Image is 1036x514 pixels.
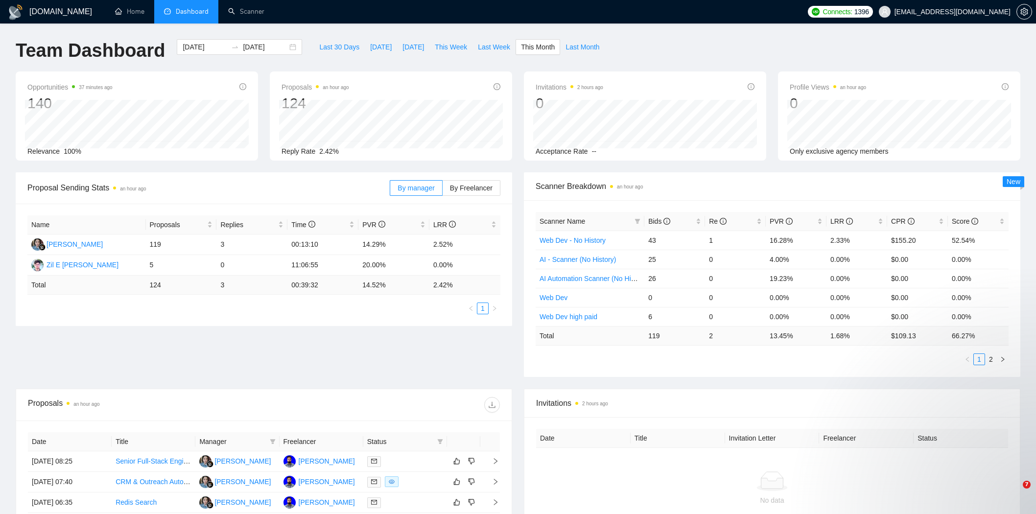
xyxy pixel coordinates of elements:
[371,458,377,464] span: mail
[648,217,670,225] span: Bids
[308,221,315,228] span: info-circle
[1016,4,1032,20] button: setting
[116,457,334,465] a: Senior Full-Stack Engineer (LMS) — Build a Modern Education Platform
[429,39,472,55] button: This Week
[287,234,358,255] td: 00:13:10
[112,451,195,472] td: Senior Full-Stack Engineer (LMS) — Build a Modern Education Platform
[323,85,349,90] time: an hour ago
[766,250,826,269] td: 4.00%
[283,476,296,488] img: HA
[477,303,489,314] li: 1
[1017,8,1032,16] span: setting
[720,218,727,225] span: info-circle
[283,496,296,509] img: HA
[948,307,1009,326] td: 0.00%
[370,42,392,52] span: [DATE]
[112,472,195,492] td: CRM & Outreach Automation Specialist (Zoho, Instantly, Apollo, LinkedIn, AI)
[540,256,616,263] a: AI - Scanner (No History)
[971,218,978,225] span: info-circle
[705,269,766,288] td: 0
[472,39,516,55] button: Last Week
[358,255,429,276] td: 20.00%
[283,498,355,506] a: HA[PERSON_NAME]
[644,231,705,250] td: 43
[948,288,1009,307] td: 0.00%
[1016,8,1032,16] a: setting
[199,436,265,447] span: Manager
[435,42,467,52] span: This Week
[239,83,246,90] span: info-circle
[1000,356,1006,362] span: right
[644,326,705,345] td: 119
[484,499,499,506] span: right
[766,269,826,288] td: 19.23%
[705,307,766,326] td: 0
[282,147,315,155] span: Reply Rate
[31,259,44,271] img: ZE
[47,259,118,270] div: Zil E [PERSON_NAME]
[766,288,826,307] td: 0.00%
[1002,83,1009,90] span: info-circle
[962,353,973,365] li: Previous Page
[27,182,390,194] span: Proposal Sending Stats
[299,456,355,467] div: [PERSON_NAME]
[887,307,948,326] td: $0.00
[282,94,349,113] div: 124
[112,432,195,451] th: Title
[287,255,358,276] td: 11:06:55
[577,85,603,90] time: 2 hours ago
[536,147,588,155] span: Acceptance Rate
[216,276,287,295] td: 3
[705,250,766,269] td: 0
[644,288,705,307] td: 0
[270,439,276,444] span: filter
[948,250,1009,269] td: 0.00%
[466,496,477,508] button: dislike
[631,429,725,448] th: Title
[974,354,985,365] a: 1
[948,326,1009,345] td: 66.27 %
[536,326,644,345] td: Total
[27,276,146,295] td: Total
[214,476,271,487] div: [PERSON_NAME]
[283,477,355,485] a: HA[PERSON_NAME]
[663,218,670,225] span: info-circle
[150,219,206,230] span: Proposals
[73,401,99,407] time: an hour ago
[199,455,212,467] img: SL
[378,221,385,228] span: info-circle
[826,326,887,345] td: 1.68 %
[28,451,112,472] td: [DATE] 08:25
[146,255,217,276] td: 5
[429,276,500,295] td: 2.42 %
[367,436,433,447] span: Status
[465,303,477,314] li: Previous Page
[617,184,643,189] time: an hour ago
[435,434,445,449] span: filter
[216,255,287,276] td: 0
[176,7,209,16] span: Dashboard
[429,255,500,276] td: 0.00%
[516,39,560,55] button: This Month
[64,147,81,155] span: 100%
[635,218,640,224] span: filter
[786,218,793,225] span: info-circle
[453,498,460,506] span: like
[207,502,213,509] img: gigradar-bm.png
[881,8,888,15] span: user
[891,217,914,225] span: CPR
[997,353,1009,365] button: right
[433,221,456,229] span: LRR
[39,244,46,251] img: gigradar-bm.png
[195,432,279,451] th: Manager
[887,288,948,307] td: $0.00
[965,356,970,362] span: left
[826,288,887,307] td: 0.00%
[854,6,869,17] span: 1396
[790,147,889,155] span: Only exclusive agency members
[812,8,820,16] img: upwork-logo.png
[231,43,239,51] span: swap-right
[948,269,1009,288] td: 0.00%
[27,147,60,155] span: Relevance
[826,250,887,269] td: 0.00%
